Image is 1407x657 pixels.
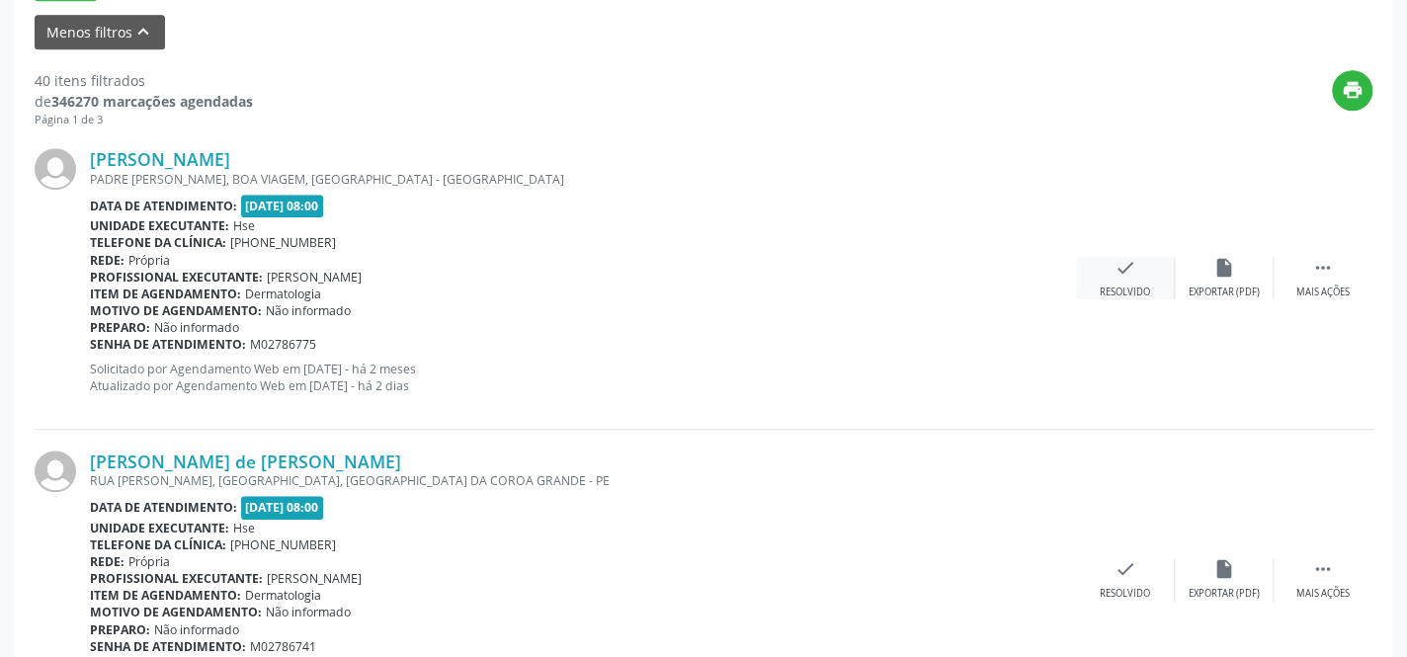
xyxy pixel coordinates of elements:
[250,638,316,655] span: M02786741
[245,587,321,604] span: Dermatologia
[1100,286,1150,299] div: Resolvido
[233,217,255,234] span: Hse
[267,269,362,286] span: [PERSON_NAME]
[90,148,230,170] a: [PERSON_NAME]
[90,234,226,251] b: Telefone da clínica:
[90,621,150,638] b: Preparo:
[90,302,262,319] b: Motivo de agendamento:
[90,336,246,353] b: Senha de atendimento:
[90,361,1076,394] p: Solicitado por Agendamento Web em [DATE] - há 2 meses Atualizado por Agendamento Web em [DATE] - ...
[51,92,253,111] strong: 346270 marcações agendadas
[90,286,241,302] b: Item de agendamento:
[90,499,237,516] b: Data de atendimento:
[245,286,321,302] span: Dermatologia
[35,15,165,49] button: Menos filtroskeyboard_arrow_up
[90,198,237,214] b: Data de atendimento:
[230,234,336,251] span: [PHONE_NUMBER]
[1332,70,1372,111] button: print
[35,451,76,492] img: img
[154,319,239,336] span: Não informado
[90,553,124,570] b: Rede:
[266,302,351,319] span: Não informado
[1189,286,1260,299] div: Exportar (PDF)
[1115,558,1136,580] i: check
[132,21,154,42] i: keyboard_arrow_up
[35,70,253,91] div: 40 itens filtrados
[90,171,1076,188] div: PADRE [PERSON_NAME], BOA VIAGEM, [GEOGRAPHIC_DATA] - [GEOGRAPHIC_DATA]
[90,472,1076,489] div: RUA [PERSON_NAME], [GEOGRAPHIC_DATA], [GEOGRAPHIC_DATA] DA COROA GRANDE - PE
[230,536,336,553] span: [PHONE_NUMBER]
[1213,257,1235,279] i: insert_drive_file
[1189,587,1260,601] div: Exportar (PDF)
[267,570,362,587] span: [PERSON_NAME]
[1342,79,1364,101] i: print
[35,148,76,190] img: img
[35,112,253,128] div: Página 1 de 3
[128,553,170,570] span: Própria
[1100,587,1150,601] div: Resolvido
[1213,558,1235,580] i: insert_drive_file
[90,319,150,336] b: Preparo:
[1296,587,1350,601] div: Mais ações
[266,604,351,620] span: Não informado
[154,621,239,638] span: Não informado
[90,269,263,286] b: Profissional executante:
[90,604,262,620] b: Motivo de agendamento:
[1312,558,1334,580] i: 
[1312,257,1334,279] i: 
[241,195,324,217] span: [DATE] 08:00
[90,520,229,536] b: Unidade executante:
[233,520,255,536] span: Hse
[35,91,253,112] div: de
[1296,286,1350,299] div: Mais ações
[1115,257,1136,279] i: check
[241,496,324,519] span: [DATE] 08:00
[90,252,124,269] b: Rede:
[90,451,401,472] a: [PERSON_NAME] de [PERSON_NAME]
[128,252,170,269] span: Própria
[90,570,263,587] b: Profissional executante:
[90,536,226,553] b: Telefone da clínica:
[250,336,316,353] span: M02786775
[90,638,246,655] b: Senha de atendimento:
[90,587,241,604] b: Item de agendamento:
[90,217,229,234] b: Unidade executante:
